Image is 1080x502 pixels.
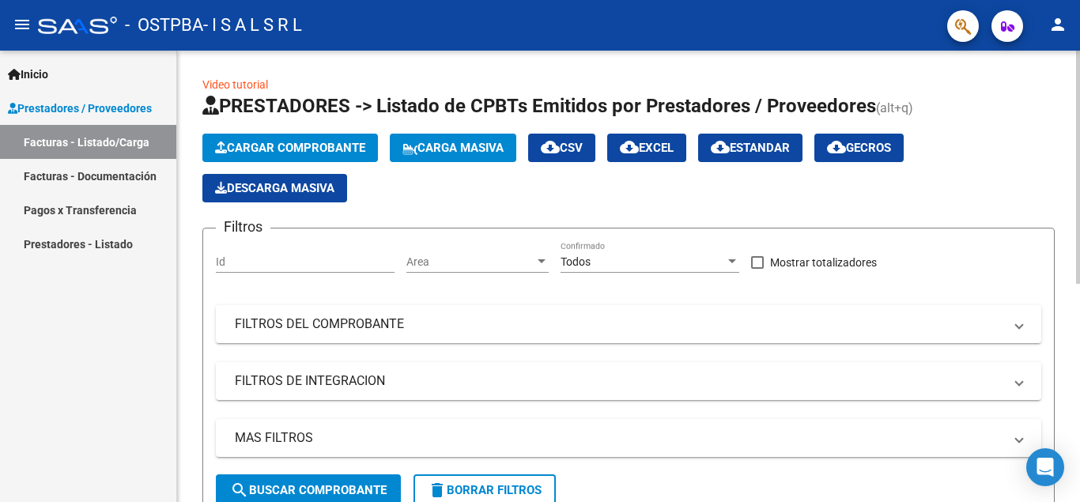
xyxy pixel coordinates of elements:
mat-icon: menu [13,15,32,34]
mat-panel-title: FILTROS DEL COMPROBANTE [235,315,1003,333]
span: PRESTADORES -> Listado de CPBTs Emitidos por Prestadores / Proveedores [202,95,876,117]
button: EXCEL [607,134,686,162]
span: CSV [541,141,583,155]
span: Prestadores / Proveedores [8,100,152,117]
span: Descarga Masiva [215,181,334,195]
mat-icon: cloud_download [827,138,846,157]
span: Todos [561,255,591,268]
mat-icon: cloud_download [541,138,560,157]
div: Open Intercom Messenger [1026,448,1064,486]
span: Estandar [711,141,790,155]
mat-panel-title: FILTROS DE INTEGRACION [235,372,1003,390]
span: Gecros [827,141,891,155]
span: - OSTPBA [125,8,203,43]
span: Cargar Comprobante [215,141,365,155]
mat-icon: delete [428,481,447,500]
button: CSV [528,134,595,162]
span: Borrar Filtros [428,483,542,497]
button: Gecros [814,134,904,162]
span: - I S A L S R L [203,8,302,43]
h3: Filtros [216,216,270,238]
mat-icon: search [230,481,249,500]
span: Area [406,255,534,269]
button: Cargar Comprobante [202,134,378,162]
mat-expansion-panel-header: MAS FILTROS [216,419,1041,457]
button: Descarga Masiva [202,174,347,202]
span: Carga Masiva [402,141,504,155]
mat-icon: cloud_download [711,138,730,157]
span: Mostrar totalizadores [770,253,877,272]
mat-expansion-panel-header: FILTROS DE INTEGRACION [216,362,1041,400]
mat-expansion-panel-header: FILTROS DEL COMPROBANTE [216,305,1041,343]
mat-icon: cloud_download [620,138,639,157]
button: Carga Masiva [390,134,516,162]
app-download-masive: Descarga masiva de comprobantes (adjuntos) [202,174,347,202]
a: Video tutorial [202,78,268,91]
button: Estandar [698,134,802,162]
span: (alt+q) [876,100,913,115]
span: Inicio [8,66,48,83]
mat-panel-title: MAS FILTROS [235,429,1003,447]
mat-icon: person [1048,15,1067,34]
span: Buscar Comprobante [230,483,387,497]
span: EXCEL [620,141,674,155]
